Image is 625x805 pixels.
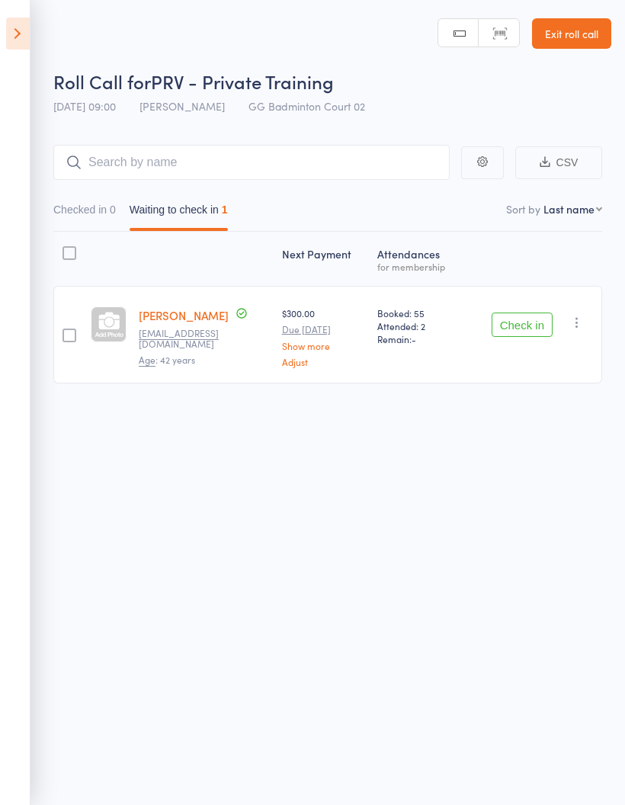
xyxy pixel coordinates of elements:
[53,145,450,180] input: Search by name
[110,204,116,216] div: 0
[139,307,229,323] a: [PERSON_NAME]
[377,306,459,319] span: Booked: 55
[282,324,365,335] small: Due [DATE]
[53,196,116,231] button: Checked in0
[139,98,225,114] span: [PERSON_NAME]
[282,341,365,351] a: Show more
[282,306,365,367] div: $300.00
[282,357,365,367] a: Adjust
[377,261,459,271] div: for membership
[139,353,195,367] span: : 42 years
[506,201,540,216] label: Sort by
[248,98,365,114] span: GG Badminton Court 02
[371,239,465,279] div: Atten­dances
[377,319,459,332] span: Attended: 2
[532,18,611,49] a: Exit roll call
[53,98,116,114] span: [DATE] 09:00
[492,313,553,337] button: Check in
[151,69,334,94] span: PRV - Private Training
[139,328,238,350] small: akintunde1983@hotmail.com
[53,69,151,94] span: Roll Call for
[222,204,228,216] div: 1
[412,332,416,345] span: -
[130,196,228,231] button: Waiting to check in1
[543,201,595,216] div: Last name
[377,332,459,345] span: Remain:
[515,146,602,179] button: CSV
[276,239,371,279] div: Next Payment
